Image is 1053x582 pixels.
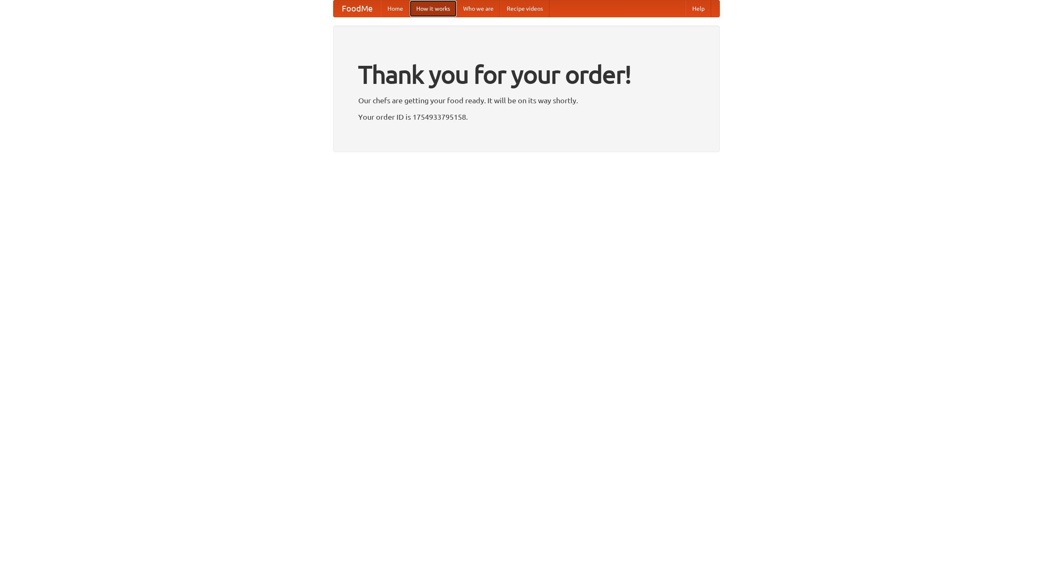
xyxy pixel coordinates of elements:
[410,0,457,17] a: How it works
[358,94,695,107] p: Our chefs are getting your food ready. It will be on its way shortly.
[334,0,381,17] a: FoodMe
[686,0,711,17] a: Help
[358,55,695,94] h1: Thank you for your order!
[381,0,410,17] a: Home
[358,111,695,123] p: Your order ID is 1754933795158.
[457,0,500,17] a: Who we are
[500,0,550,17] a: Recipe videos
